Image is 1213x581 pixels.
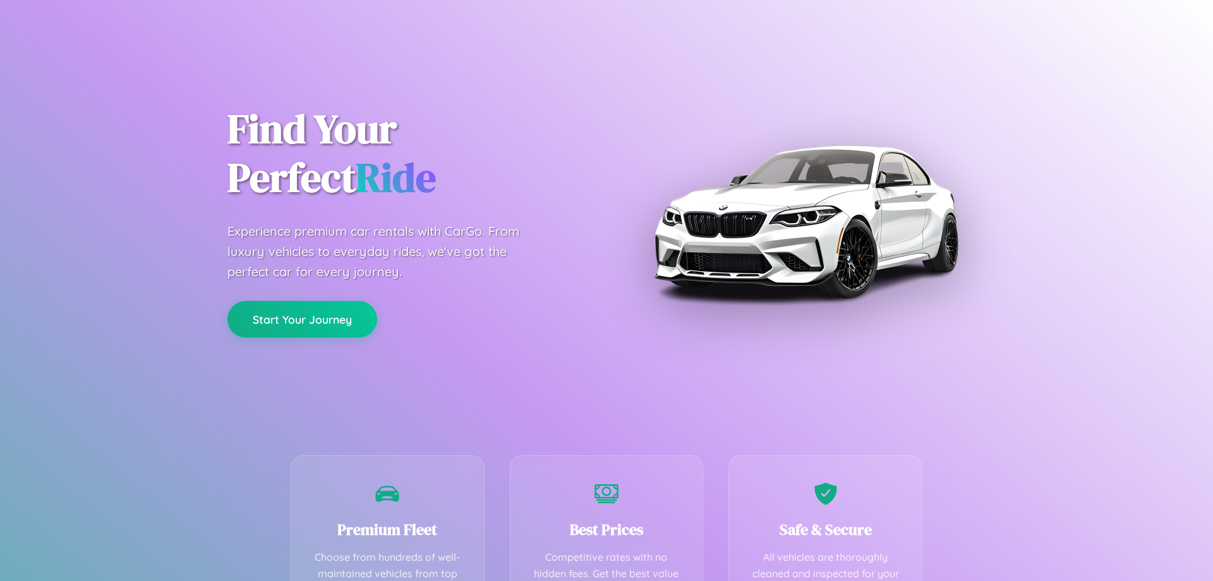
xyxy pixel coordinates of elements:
[227,105,588,202] h1: Find Your Perfect
[748,519,903,540] h3: Safe & Secure
[529,519,684,540] h3: Best Prices
[310,519,465,540] h3: Premium Fleet
[227,221,543,282] p: Experience premium car rentals with CarGo. From luxury vehicles to everyday rides, we've got the ...
[356,150,436,205] span: Ride
[227,301,377,338] button: Start Your Journey
[648,63,963,379] img: Premium BMW car rental vehicle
